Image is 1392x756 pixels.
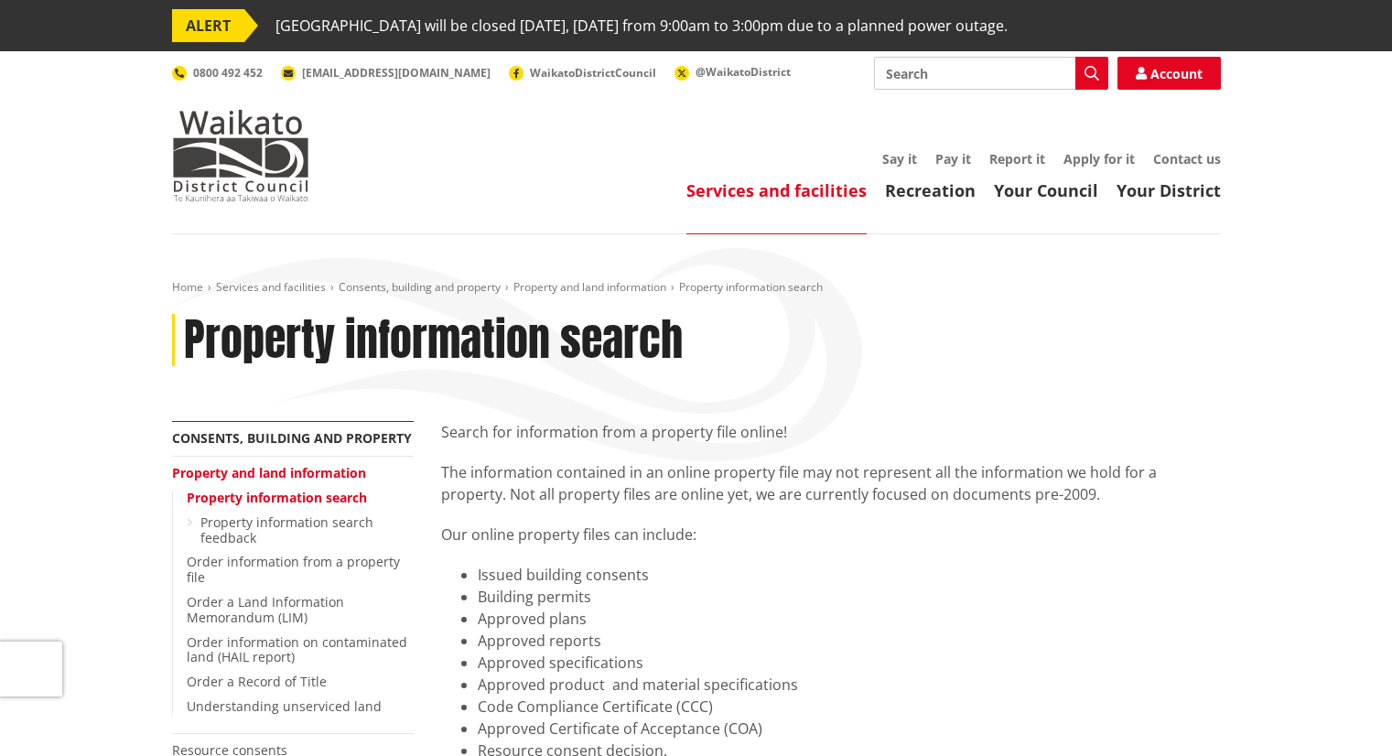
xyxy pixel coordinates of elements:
[1063,150,1135,167] a: Apply for it
[275,9,1008,42] span: [GEOGRAPHIC_DATA] will be closed [DATE], [DATE] from 9:00am to 3:00pm due to a planned power outage.
[478,674,1221,696] li: Approved product and material specifications
[172,110,309,201] img: Waikato District Council - Te Kaunihera aa Takiwaa o Waikato
[874,57,1108,90] input: Search input
[674,64,791,80] a: @WaikatoDistrict
[478,608,1221,630] li: Approved plans
[1153,150,1221,167] a: Contact us
[513,279,666,295] a: Property and land information
[478,718,1221,740] li: Approved Certificate of Acceptance (COA)
[302,65,491,81] span: [EMAIL_ADDRESS][DOMAIN_NAME]
[885,179,976,201] a: Recreation
[187,673,327,690] a: Order a Record of Title
[1117,179,1221,201] a: Your District
[172,279,203,295] a: Home
[216,279,326,295] a: Services and facilities
[935,150,971,167] a: Pay it
[441,524,696,545] span: Our online property files can include:
[172,429,412,447] a: Consents, building and property
[187,633,407,666] a: Order information on contaminated land (HAIL report)
[696,64,791,80] span: @WaikatoDistrict
[882,150,917,167] a: Say it
[193,65,263,81] span: 0800 492 452
[478,564,1221,586] li: Issued building consents
[478,586,1221,608] li: Building permits
[187,593,344,626] a: Order a Land Information Memorandum (LIM)
[184,314,683,367] h1: Property information search
[172,65,263,81] a: 0800 492 452
[686,179,867,201] a: Services and facilities
[478,630,1221,652] li: Approved reports
[509,65,656,81] a: WaikatoDistrictCouncil
[172,280,1221,296] nav: breadcrumb
[187,697,382,715] a: Understanding unserviced land
[172,9,244,42] span: ALERT
[679,279,823,295] span: Property information search
[994,179,1098,201] a: Your Council
[478,696,1221,718] li: Code Compliance Certificate (CCC)
[187,489,367,506] a: Property information search
[530,65,656,81] span: WaikatoDistrictCouncil
[187,553,400,586] a: Order information from a property file
[200,513,373,546] a: Property information search feedback
[989,150,1045,167] a: Report it
[339,279,501,295] a: Consents, building and property
[1117,57,1221,90] a: Account
[281,65,491,81] a: [EMAIL_ADDRESS][DOMAIN_NAME]
[172,464,366,481] a: Property and land information
[441,461,1221,505] p: The information contained in an online property file may not represent all the information we hol...
[478,652,1221,674] li: Approved specifications
[441,421,1221,443] p: Search for information from a property file online!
